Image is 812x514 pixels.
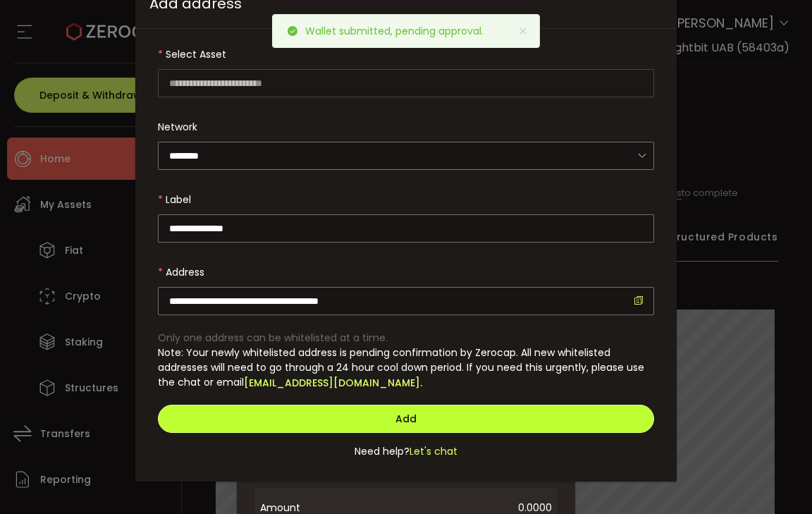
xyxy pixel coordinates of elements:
p: Wallet submitted, pending approval. [305,26,495,36]
span: Add [395,412,417,426]
button: Add [158,405,654,433]
span: Let's chat [410,444,457,459]
span: Need help? [355,444,410,459]
a: [EMAIL_ADDRESS][DOMAIN_NAME]. [244,376,422,391]
span: Note: Your newly whitelisted address is pending confirmation by Zerocap. All new whitelisted addr... [158,345,644,389]
span: Only one address can be whitelisted at a time. [158,331,388,345]
iframe: Chat Widget [648,362,812,514]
